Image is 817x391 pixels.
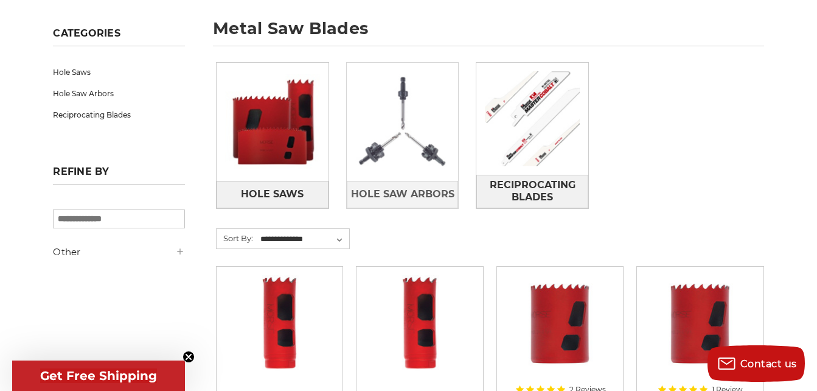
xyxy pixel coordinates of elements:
h1: metal saw blades [213,20,763,46]
h5: Refine by [53,166,185,185]
img: 7/8" Morse Advanced Bi Metal Hole Saw [365,275,474,373]
button: Close teaser [183,351,195,363]
a: Hole Saws [217,181,329,208]
a: Reciprocating Blades [53,104,185,125]
a: Reciprocating Blades [476,175,588,208]
h5: Categories [53,27,185,46]
img: Hole Saws [217,66,329,178]
img: 1" Morse Advanced Bi Metal Hole Saw [506,275,614,373]
a: Hole Saw Arbors [347,181,459,208]
select: Sort By: [259,230,349,248]
h5: Other [53,245,185,259]
span: Hole Saws [241,184,304,205]
a: Hole Saw Arbors [53,83,185,104]
span: Reciprocating Blades [477,175,588,208]
span: Contact us [740,358,797,370]
div: Get Free ShippingClose teaser [12,361,185,391]
span: Get Free Shipping [40,368,157,383]
a: Hole Saws [53,62,185,83]
span: Hole Saw Arbors [351,184,454,205]
img: Reciprocating Blades [476,63,588,175]
img: Hole Saw Arbors [347,66,459,178]
button: Contact us [707,345,805,382]
img: 1-1/8" Morse Advanced Bi Metal Hole Saw [645,275,754,373]
img: 3/4" Morse Advanced Bi Metal Hole Saw [225,275,334,373]
label: Sort By: [217,229,253,247]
